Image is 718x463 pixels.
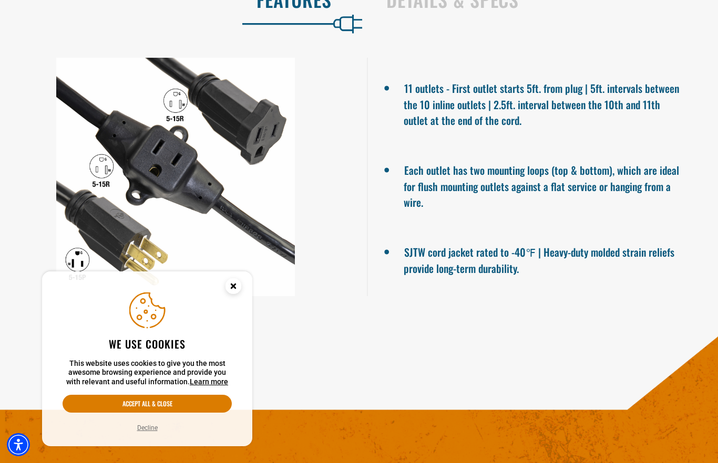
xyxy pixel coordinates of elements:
li: 11 outlets - First outlet starts 5ft. from plug | 5ft. intervals between the 10 inline outlets | ... [404,78,681,128]
button: Decline [134,423,161,433]
button: Close this option [214,271,252,304]
h2: We use cookies [63,337,232,351]
p: This website uses cookies to give you the most awesome browsing experience and provide you with r... [63,359,232,387]
button: Accept all & close [63,395,232,413]
div: Accessibility Menu [7,433,30,456]
li: Each outlet has two mounting loops (top & bottom), which are ideal for flush mounting outlets aga... [404,160,681,210]
li: SJTW cord jacket rated to -40℉ | Heavy-duty molded strain reliefs provide long-term durability. [404,241,681,276]
aside: Cookie Consent [42,271,252,447]
a: This website uses cookies to give you the most awesome browsing experience and provide you with r... [190,377,228,386]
